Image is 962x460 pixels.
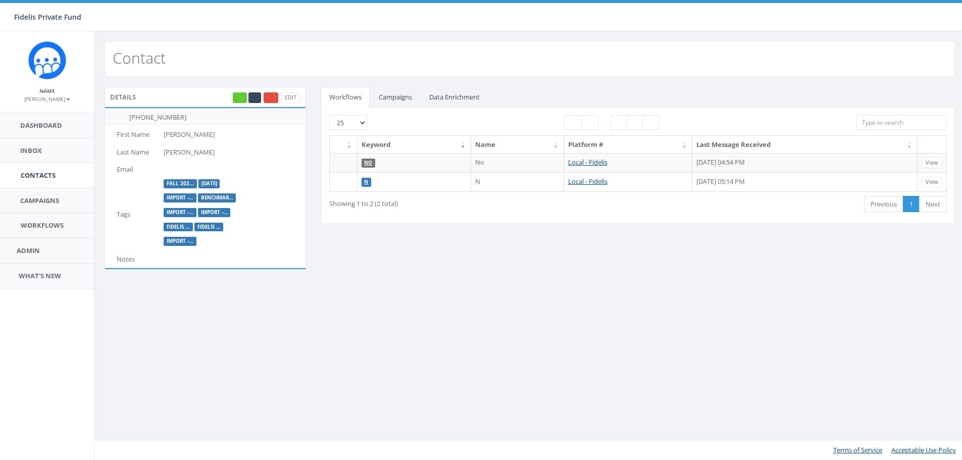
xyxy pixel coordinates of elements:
[568,177,607,186] a: Local - Fidelis
[164,208,196,217] label: Import - 02/03/2025
[564,115,582,130] label: Workflow
[113,114,118,121] i: This phone number is subscribed and will receive texts.
[421,87,488,108] a: Data Enrichment
[125,108,306,126] td: [PHONE_NUMBER]
[856,115,947,130] input: Type to search
[198,179,220,188] label: 2025/09/19
[611,115,627,130] label: Unpublished
[922,158,942,168] a: View
[21,221,64,230] span: Workflows
[471,136,564,154] th: Name: activate to sort column ascending
[364,160,372,166] a: No
[164,223,193,232] label: Fidelis 2024 Building Relationships Event 2nd Text When No Response
[20,146,42,155] span: Inbox
[329,195,578,209] div: Showing 1 to 2 (2 total)
[692,136,918,154] th: Last Message Received: activate to sort column ascending
[919,196,947,213] a: Next
[281,92,300,103] a: Edit
[264,92,278,103] a: Opt Out Contact
[20,196,59,205] span: Campaigns
[17,246,40,255] span: Admin
[581,115,598,130] label: Menu
[39,87,55,94] small: Name
[113,49,166,66] h2: Contact
[21,171,56,180] span: Contacts
[922,177,942,187] a: View
[471,172,564,191] td: N
[160,143,306,161] td: [PERSON_NAME]
[14,12,81,22] span: Fidelis Private Fund
[568,158,607,167] a: Local - Fidelis
[364,179,368,185] a: N
[105,126,160,143] td: First Name
[330,136,358,154] th: : activate to sort column ascending
[24,95,70,103] small: [PERSON_NAME]
[19,271,61,280] span: What's New
[833,445,882,454] a: Terms of Service
[186,113,192,121] i: Not Validated
[164,193,196,202] label: Import - 09/18/2025
[233,92,247,103] a: Enrich Contact
[864,196,903,213] a: Previous
[371,87,420,108] a: Campaigns
[471,153,564,172] td: No
[321,87,370,108] a: Workflows
[248,92,261,103] a: Make a Call
[105,178,160,250] td: Tags
[164,179,197,188] label: Fall 2025 Relationship Building Event
[692,153,918,172] td: [DATE] 04:54 PM
[24,94,70,103] a: [PERSON_NAME]
[198,193,236,202] label: Benchmark Lender Correspondence
[358,136,471,154] th: Keyword: activate to sort column ascending
[627,115,643,130] label: Published
[105,161,160,178] td: Email
[105,250,160,268] td: Notes
[642,115,660,130] label: Archived
[105,87,306,107] div: Details
[28,41,66,79] img: Rally_Corp_Icon.png
[891,445,956,454] a: Acceptable Use Policy
[164,237,196,246] label: Import - 10/05/2024
[20,121,62,130] span: Dashboard
[903,196,920,213] a: 1
[194,223,224,232] label: Fidelis Fall 2024 Borrower/Broker Invite List
[160,126,306,143] td: [PERSON_NAME]
[198,208,231,217] label: Import - 10/21/2024
[564,136,693,154] th: Platform #: activate to sort column ascending
[692,172,918,191] td: [DATE] 05:14 PM
[105,143,160,161] td: Last Name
